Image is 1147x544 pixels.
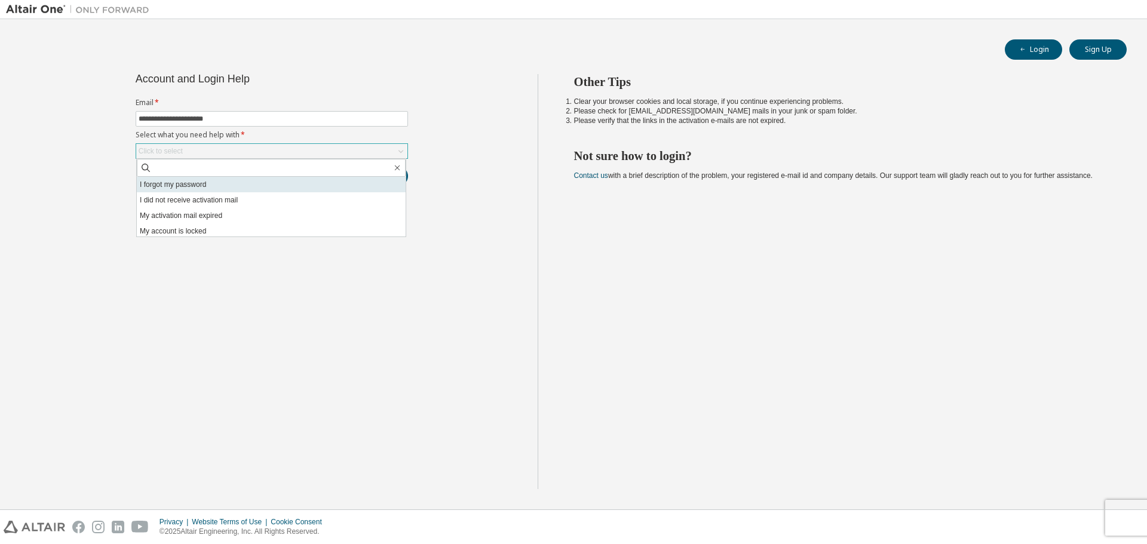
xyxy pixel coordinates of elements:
[139,146,183,156] div: Click to select
[574,171,608,180] a: Contact us
[131,521,149,533] img: youtube.svg
[72,521,85,533] img: facebook.svg
[6,4,155,16] img: Altair One
[574,97,1106,106] li: Clear your browser cookies and local storage, if you continue experiencing problems.
[136,144,407,158] div: Click to select
[4,521,65,533] img: altair_logo.svg
[1005,39,1062,60] button: Login
[137,177,406,192] li: I forgot my password
[574,116,1106,125] li: Please verify that the links in the activation e-mails are not expired.
[574,171,1093,180] span: with a brief description of the problem, your registered e-mail id and company details. Our suppo...
[160,527,329,537] p: © 2025 Altair Engineering, Inc. All Rights Reserved.
[112,521,124,533] img: linkedin.svg
[136,98,408,107] label: Email
[574,148,1106,164] h2: Not sure how to login?
[136,130,408,140] label: Select what you need help with
[136,74,354,84] div: Account and Login Help
[92,521,105,533] img: instagram.svg
[192,517,271,527] div: Website Terms of Use
[160,517,192,527] div: Privacy
[574,74,1106,90] h2: Other Tips
[1069,39,1127,60] button: Sign Up
[271,517,329,527] div: Cookie Consent
[574,106,1106,116] li: Please check for [EMAIL_ADDRESS][DOMAIN_NAME] mails in your junk or spam folder.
